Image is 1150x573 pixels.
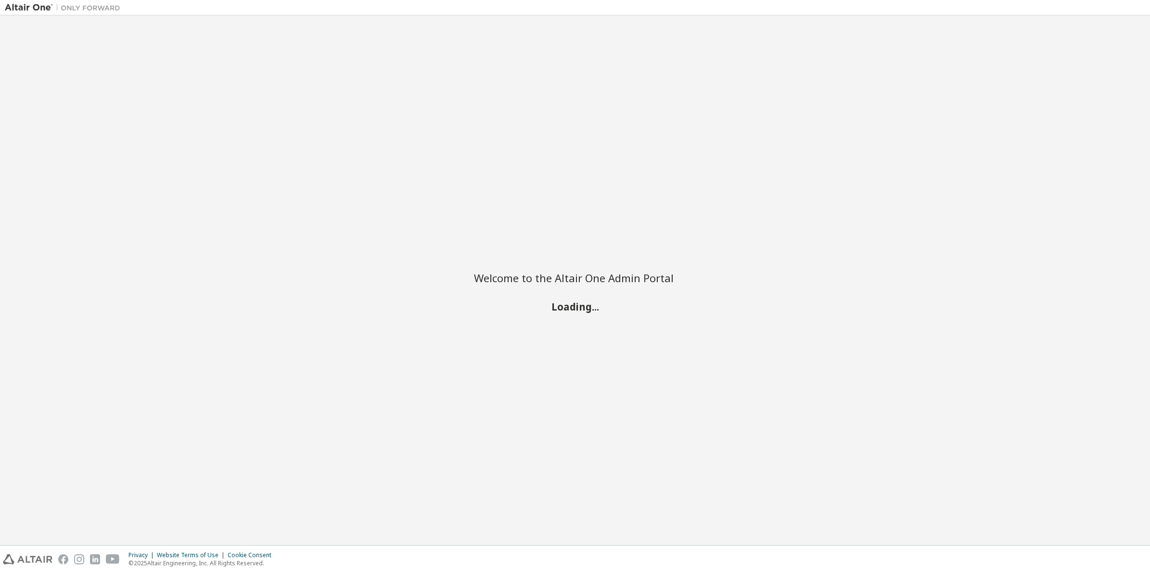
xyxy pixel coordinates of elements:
[228,551,277,559] div: Cookie Consent
[3,554,52,564] img: altair_logo.svg
[128,551,157,559] div: Privacy
[474,271,676,285] h2: Welcome to the Altair One Admin Portal
[474,300,676,313] h2: Loading...
[58,554,68,564] img: facebook.svg
[5,3,125,12] img: Altair One
[74,554,84,564] img: instagram.svg
[106,554,120,564] img: youtube.svg
[90,554,100,564] img: linkedin.svg
[128,559,277,567] p: © 2025 Altair Engineering, Inc. All Rights Reserved.
[157,551,228,559] div: Website Terms of Use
